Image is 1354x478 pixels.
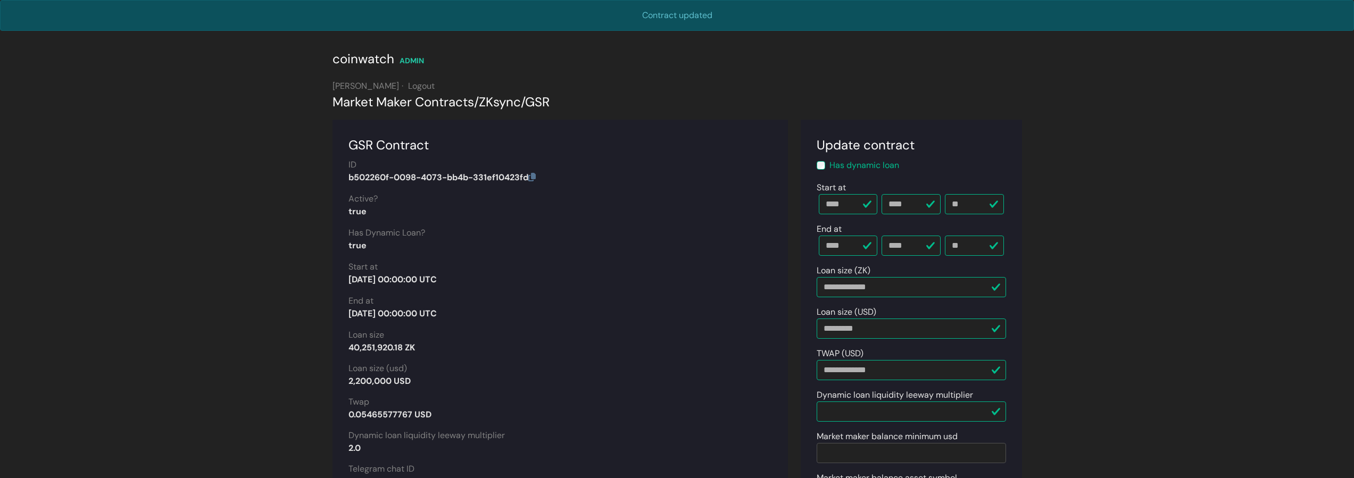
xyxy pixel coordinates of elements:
label: Loan size (ZK) [817,264,870,277]
label: End at [348,295,373,307]
div: [PERSON_NAME] [333,80,1022,93]
strong: true [348,240,367,251]
label: ID [348,158,356,171]
label: Has Dynamic Loan? [348,227,425,239]
label: Start at [348,261,378,273]
strong: true [348,206,367,217]
strong: 40,251,920.18 ZK [348,342,415,353]
label: Loan size (USD) [817,306,876,318]
div: ADMIN [400,55,424,66]
strong: b502260f-0098-4073-bb4b-331ef10423fd [348,172,536,183]
strong: [DATE] 00:00:00 UTC [348,274,437,285]
label: Twap [348,396,369,408]
label: Loan size [348,329,384,341]
span: / [474,94,479,110]
div: Update contract [817,136,1006,155]
span: / [521,94,525,110]
strong: 0.05465577767 USD [348,409,431,420]
label: Dynamic loan liquidity leeway multiplier [348,429,505,442]
div: coinwatch [333,49,394,69]
strong: 2,200,000 USD [348,375,411,387]
label: Start at [817,181,846,194]
label: Dynamic loan liquidity leeway multiplier [817,389,973,401]
label: End at [817,223,842,236]
div: Market Maker Contracts ZKsync GSR [333,93,1022,112]
label: Has dynamic loan [829,159,899,172]
strong: [DATE] 00:00:00 UTC [348,308,437,319]
a: Logout [408,80,435,91]
span: · [402,80,403,91]
a: coinwatch ADMIN [333,55,424,66]
div: GSR Contract [348,136,772,155]
label: Telegram chat ID [348,463,414,475]
strong: 2.0 [348,442,361,454]
label: Market maker balance minimum usd [817,430,958,443]
label: Active? [348,192,378,205]
label: TWAP (USD) [817,347,863,360]
label: Loan size (usd) [348,362,407,375]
